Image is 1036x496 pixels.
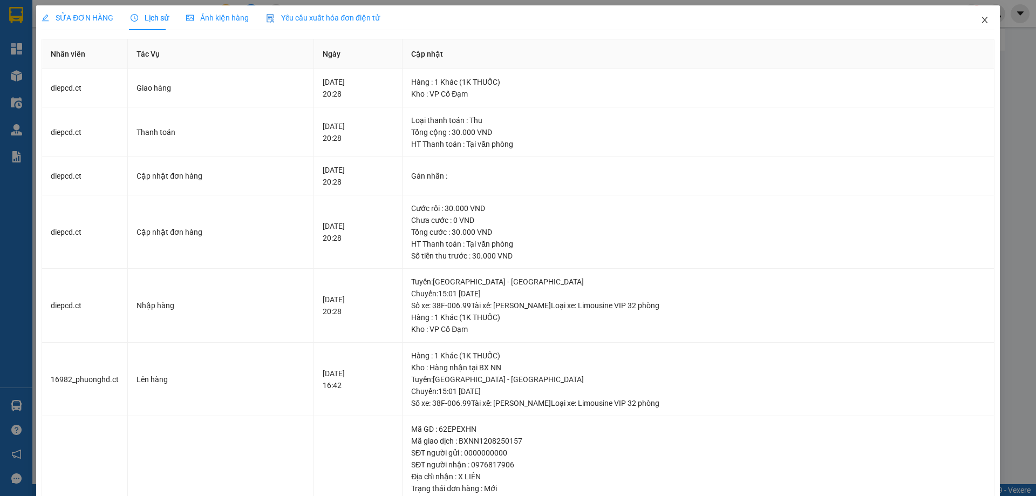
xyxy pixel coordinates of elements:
[323,76,394,100] div: [DATE] 20:28
[323,164,394,188] div: [DATE] 20:28
[411,88,985,100] div: Kho : VP Cổ Đạm
[137,82,304,94] div: Giao hàng
[42,13,113,22] span: SỬA ĐƠN HÀNG
[411,76,985,88] div: Hàng : 1 Khác (1K THUỐC)
[42,107,128,158] td: diepcd.ct
[411,214,985,226] div: Chưa cước : 0 VND
[411,362,985,373] div: Kho : Hàng nhận tại BX NN
[137,226,304,238] div: Cập nhật đơn hàng
[411,423,985,435] div: Mã GD : 62EPEXHN
[137,170,304,182] div: Cập nhật đơn hàng
[970,5,1000,36] button: Close
[411,471,985,483] div: Địa chỉ nhận : X LIÊN
[411,323,985,335] div: Kho : VP Cổ Đạm
[411,238,985,250] div: HT Thanh toán : Tại văn phòng
[314,39,403,69] th: Ngày
[137,373,304,385] div: Lên hàng
[42,39,128,69] th: Nhân viên
[403,39,994,69] th: Cập nhật
[42,69,128,107] td: diepcd.ct
[411,170,985,182] div: Gán nhãn :
[411,350,985,362] div: Hàng : 1 Khác (1K THUỐC)
[186,14,194,22] span: picture
[42,269,128,343] td: diepcd.ct
[131,14,138,22] span: clock-circle
[131,13,169,22] span: Lịch sử
[411,373,985,409] div: Tuyến : [GEOGRAPHIC_DATA] - [GEOGRAPHIC_DATA] Chuyến: 15:01 [DATE] Số xe: 38F-006.99 Tài xế: [PER...
[411,114,985,126] div: Loại thanh toán : Thu
[186,13,249,22] span: Ảnh kiện hàng
[42,343,128,417] td: 16982_phuonghd.ct
[411,459,985,471] div: SĐT người nhận : 0976817906
[137,126,304,138] div: Thanh toán
[411,138,985,150] div: HT Thanh toán : Tại văn phòng
[411,126,985,138] div: Tổng cộng : 30.000 VND
[411,483,985,494] div: Trạng thái đơn hàng : Mới
[323,120,394,144] div: [DATE] 20:28
[323,294,394,317] div: [DATE] 20:28
[411,202,985,214] div: Cước rồi : 30.000 VND
[266,13,380,22] span: Yêu cầu xuất hóa đơn điện tử
[137,300,304,311] div: Nhập hàng
[42,157,128,195] td: diepcd.ct
[42,14,49,22] span: edit
[323,220,394,244] div: [DATE] 20:28
[411,226,985,238] div: Tổng cước : 30.000 VND
[323,368,394,391] div: [DATE] 16:42
[980,16,989,24] span: close
[411,447,985,459] div: SĐT người gửi : 0000000000
[128,39,313,69] th: Tác Vụ
[411,311,985,323] div: Hàng : 1 Khác (1K THUỐC)
[411,250,985,262] div: Số tiền thu trước : 30.000 VND
[411,435,985,447] div: Mã giao dịch : BXNN1208250157
[266,14,275,23] img: icon
[411,276,985,311] div: Tuyến : [GEOGRAPHIC_DATA] - [GEOGRAPHIC_DATA] Chuyến: 15:01 [DATE] Số xe: 38F-006.99 Tài xế: [PER...
[42,195,128,269] td: diepcd.ct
